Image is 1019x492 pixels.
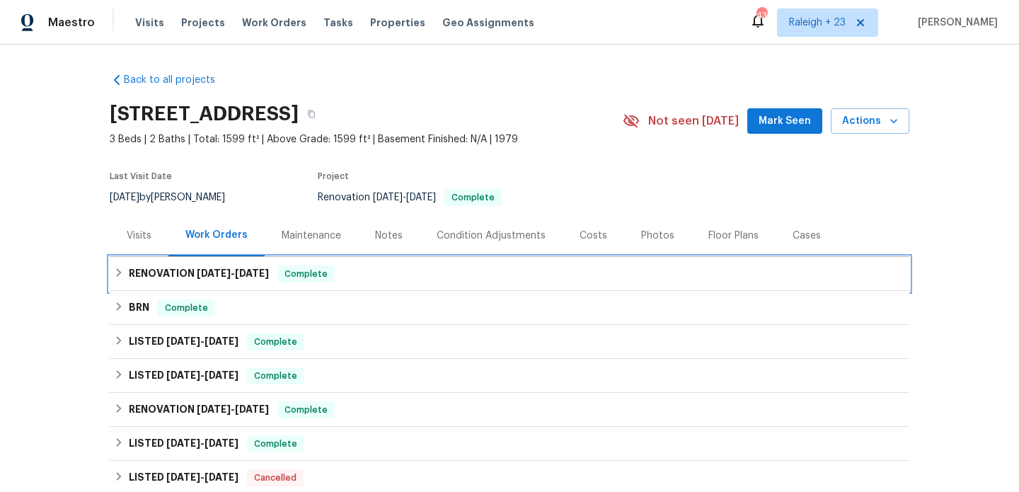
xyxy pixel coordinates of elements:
span: - [197,268,269,278]
div: LISTED [DATE]-[DATE]Complete [110,325,909,359]
span: [DATE] [197,268,231,278]
span: Tasks [323,18,353,28]
div: LISTED [DATE]-[DATE]Complete [110,427,909,461]
div: LISTED [DATE]-[DATE]Complete [110,359,909,393]
span: Raleigh + 23 [789,16,846,30]
span: [PERSON_NAME] [912,16,998,30]
button: Actions [831,108,909,135]
span: - [166,336,238,346]
span: Renovation [318,193,502,202]
span: Last Visit Date [110,172,172,181]
span: Cancelled [248,471,302,485]
div: Floor Plans [708,229,759,243]
span: 3 Beds | 2 Baths | Total: 1599 ft² | Above Grade: 1599 ft² | Basement Finished: N/A | 1979 [110,132,623,147]
span: Properties [370,16,425,30]
h6: LISTED [129,367,238,384]
span: Maestro [48,16,95,30]
span: [DATE] [166,472,200,482]
span: [DATE] [205,472,238,482]
span: Mark Seen [759,113,811,130]
div: Costs [580,229,607,243]
span: Actions [842,113,898,130]
span: Work Orders [242,16,306,30]
span: [DATE] [235,268,269,278]
span: [DATE] [235,404,269,414]
span: - [197,404,269,414]
span: Projects [181,16,225,30]
h2: [STREET_ADDRESS] [110,107,299,121]
span: [DATE] [197,404,231,414]
div: Photos [641,229,674,243]
div: Notes [375,229,403,243]
div: BRN Complete [110,291,909,325]
h6: LISTED [129,333,238,350]
div: Cases [793,229,821,243]
span: Complete [446,193,500,202]
span: [DATE] [166,370,200,380]
span: Complete [248,437,303,451]
button: Mark Seen [747,108,822,135]
div: RENOVATION [DATE]-[DATE]Complete [110,257,909,291]
div: Condition Adjustments [437,229,546,243]
span: Project [318,172,349,181]
span: - [373,193,436,202]
span: [DATE] [110,193,139,202]
span: - [166,438,238,448]
span: Complete [279,403,333,417]
div: Visits [127,229,151,243]
div: by [PERSON_NAME] [110,189,242,206]
div: 431 [756,8,766,23]
h6: BRN [129,299,149,316]
h6: LISTED [129,435,238,452]
span: Geo Assignments [442,16,534,30]
h6: RENOVATION [129,265,269,282]
span: [DATE] [205,336,238,346]
div: RENOVATION [DATE]-[DATE]Complete [110,393,909,427]
a: Back to all projects [110,73,246,87]
span: Not seen [DATE] [648,114,739,128]
span: Complete [248,369,303,383]
h6: RENOVATION [129,401,269,418]
span: Complete [159,301,214,315]
span: Complete [279,267,333,281]
div: Work Orders [185,228,248,242]
span: [DATE] [166,438,200,448]
span: [DATE] [166,336,200,346]
span: [DATE] [373,193,403,202]
h6: LISTED [129,469,238,486]
div: Maintenance [282,229,341,243]
span: [DATE] [205,370,238,380]
span: Visits [135,16,164,30]
span: [DATE] [406,193,436,202]
span: [DATE] [205,438,238,448]
span: - [166,472,238,482]
span: - [166,370,238,380]
span: Complete [248,335,303,349]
